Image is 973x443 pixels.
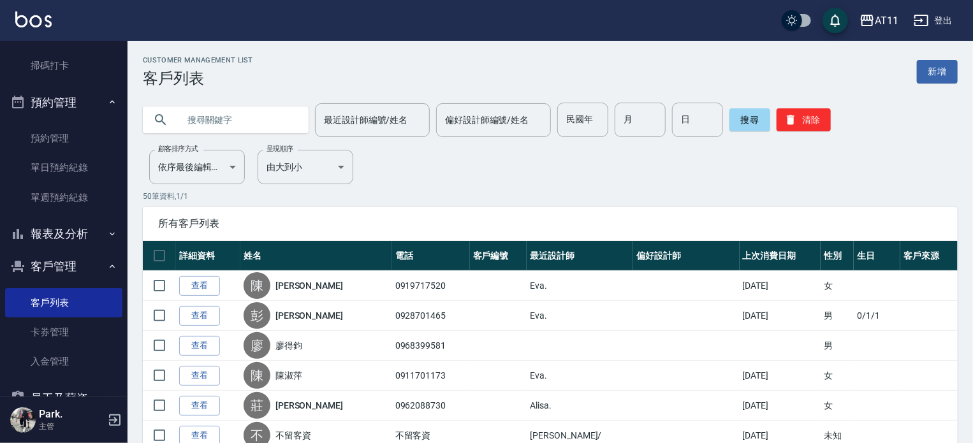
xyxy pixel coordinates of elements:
td: 0/1/1 [854,301,900,331]
div: 由大到小 [258,150,353,184]
button: 登出 [909,9,958,33]
a: 查看 [179,336,220,356]
td: [DATE] [740,391,821,421]
th: 性別 [821,241,854,271]
div: 陳 [244,272,270,299]
th: 姓名 [240,241,392,271]
div: 依序最後編輯時間 [149,150,245,184]
h3: 客戶列表 [143,69,253,87]
div: 廖 [244,332,270,359]
td: 0919717520 [392,271,470,301]
a: 查看 [179,366,220,386]
td: 0911701173 [392,361,470,391]
td: 男 [821,301,854,331]
div: 陳 [244,362,270,389]
a: 陳淑萍 [275,369,302,382]
th: 最近設計師 [527,241,633,271]
p: 主管 [39,421,104,432]
a: [PERSON_NAME] [275,399,343,412]
a: 查看 [179,396,220,416]
td: 0968399581 [392,331,470,361]
td: 0928701465 [392,301,470,331]
input: 搜尋關鍵字 [179,103,298,137]
td: Alisa. [527,391,633,421]
img: Person [10,407,36,433]
button: 報表及分析 [5,217,122,251]
th: 客戶來源 [900,241,958,271]
div: 莊 [244,392,270,419]
h5: Park. [39,408,104,421]
td: Eva. [527,271,633,301]
a: 不留客資 [275,429,311,442]
td: 女 [821,361,854,391]
td: 女 [821,271,854,301]
a: 單日預約紀錄 [5,153,122,182]
a: 廖得鈞 [275,339,302,352]
td: [DATE] [740,361,821,391]
td: 0962088730 [392,391,470,421]
a: 客戶列表 [5,288,122,317]
td: Eva. [527,301,633,331]
a: [PERSON_NAME] [275,309,343,322]
a: [PERSON_NAME] [275,279,343,292]
span: 所有客戶列表 [158,217,942,230]
th: 生日 [854,241,900,271]
button: 清除 [777,108,831,131]
td: 女 [821,391,854,421]
a: 掃碼打卡 [5,51,122,80]
div: 彭 [244,302,270,329]
a: 查看 [179,306,220,326]
button: AT11 [854,8,903,34]
div: AT11 [875,13,898,29]
td: Eva. [527,361,633,391]
label: 顧客排序方式 [158,144,198,154]
td: [DATE] [740,271,821,301]
td: 男 [821,331,854,361]
label: 呈現順序 [267,144,293,154]
button: save [823,8,848,33]
th: 上次消費日期 [740,241,821,271]
img: Logo [15,11,52,27]
th: 客戶編號 [470,241,527,271]
button: 客戶管理 [5,250,122,283]
h2: Customer Management List [143,56,253,64]
a: 新增 [917,60,958,84]
th: 電話 [392,241,470,271]
th: 詳細資料 [176,241,240,271]
a: 預約管理 [5,124,122,153]
a: 卡券管理 [5,317,122,347]
th: 偏好設計師 [633,241,740,271]
button: 員工及薪資 [5,382,122,415]
td: [DATE] [740,301,821,331]
a: 入金管理 [5,347,122,376]
button: 搜尋 [729,108,770,131]
a: 查看 [179,276,220,296]
button: 預約管理 [5,86,122,119]
p: 50 筆資料, 1 / 1 [143,191,958,202]
a: 單週預約紀錄 [5,183,122,212]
